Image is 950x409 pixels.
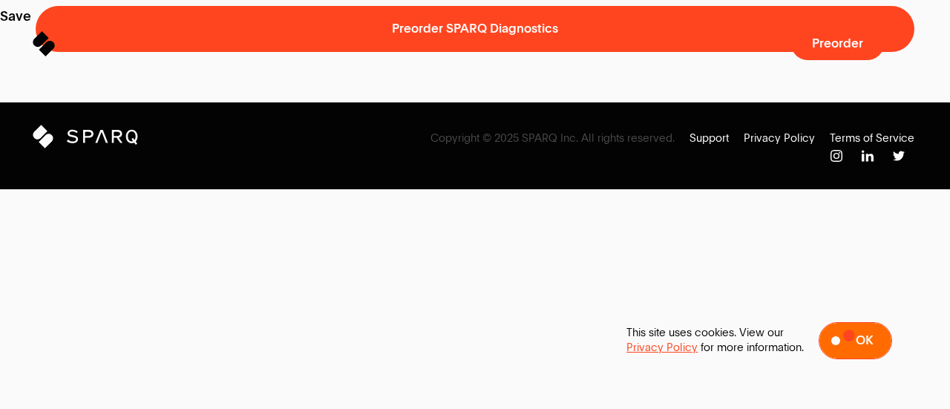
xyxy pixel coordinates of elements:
p: This site uses cookies. View our for more information. [626,325,804,356]
button: Preorder a SPARQ Diagnostics Device [791,27,885,59]
button: Ok [819,322,892,359]
a: Terms of Service [830,131,914,145]
a: Privacy Policy [626,340,698,355]
span: Preorder [812,37,863,50]
a: Privacy Policy [744,131,815,145]
img: Instagram [893,150,905,162]
span: Ok [856,334,873,347]
span: Copyright © 2025 SPARQ Inc. All rights reserved. [430,131,675,145]
img: Instagram [862,150,874,162]
img: Instagram [831,150,842,162]
a: Support [689,131,729,145]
